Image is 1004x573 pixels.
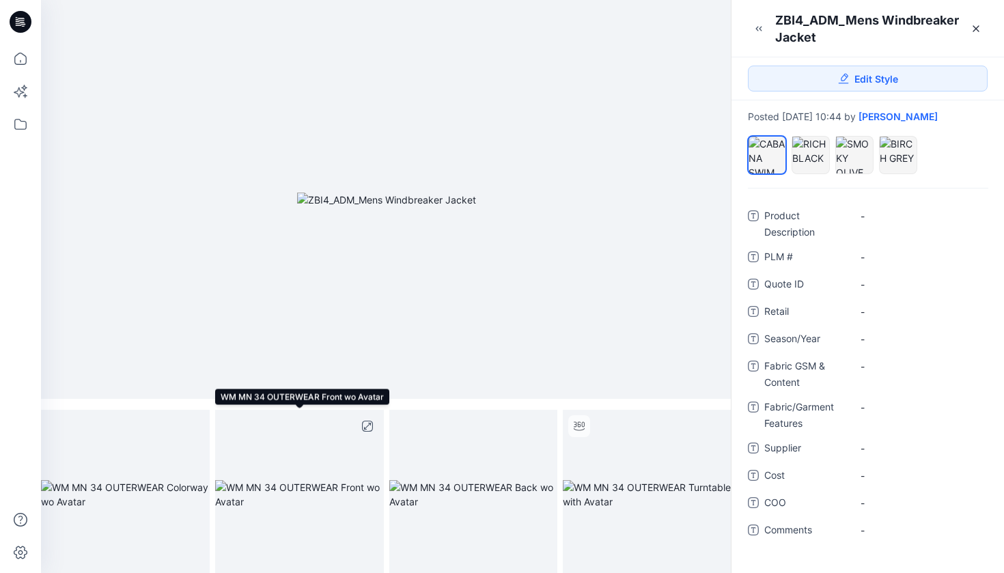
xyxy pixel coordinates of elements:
span: Product Description [764,208,846,240]
img: WM MN 34 OUTERWEAR Colorway wo Avatar [41,480,210,509]
span: - [861,277,979,292]
span: - [861,250,979,264]
span: Retail [764,303,846,322]
span: - [861,209,979,223]
a: Edit Style [748,66,988,92]
img: ZBI4_ADM_Mens Windbreaker Jacket [297,193,476,207]
div: ZBI4_ADM_Mens Windbreaker Jacket [775,12,963,46]
img: WM MN 34 OUTERWEAR Front wo Avatar [215,480,384,509]
button: full screen [357,415,378,437]
div: RICH BLACK [792,136,830,174]
span: Fabric/Garment Features [764,399,846,432]
span: Supplier [764,440,846,459]
div: Posted [DATE] 10:44 by [748,111,988,122]
span: Season/Year [764,331,846,350]
span: Cost [764,467,846,486]
div: CABANA SWIM [748,136,786,174]
img: WM MN 34 OUTERWEAR Turntable with Avatar [563,480,731,509]
button: Minimize [748,18,770,40]
span: - [861,332,979,346]
span: Edit Style [854,72,898,86]
div: SMOKY OLIVE [835,136,874,174]
span: Comments [764,522,846,541]
img: WM MN 34 OUTERWEAR Back wo Avatar [389,480,558,509]
span: - [861,523,979,537]
div: BIRCH GREY [879,136,917,174]
span: - [861,400,979,415]
span: - [861,496,979,510]
a: [PERSON_NAME] [859,111,938,122]
span: - [861,359,979,374]
span: - [861,441,979,456]
span: - [861,469,979,483]
span: PLM # [764,249,846,268]
span: Fabric GSM & Content [764,358,846,391]
span: Quote ID [764,276,846,295]
span: COO [764,494,846,514]
a: Close Style Presentation [965,18,987,40]
span: - [861,305,979,319]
